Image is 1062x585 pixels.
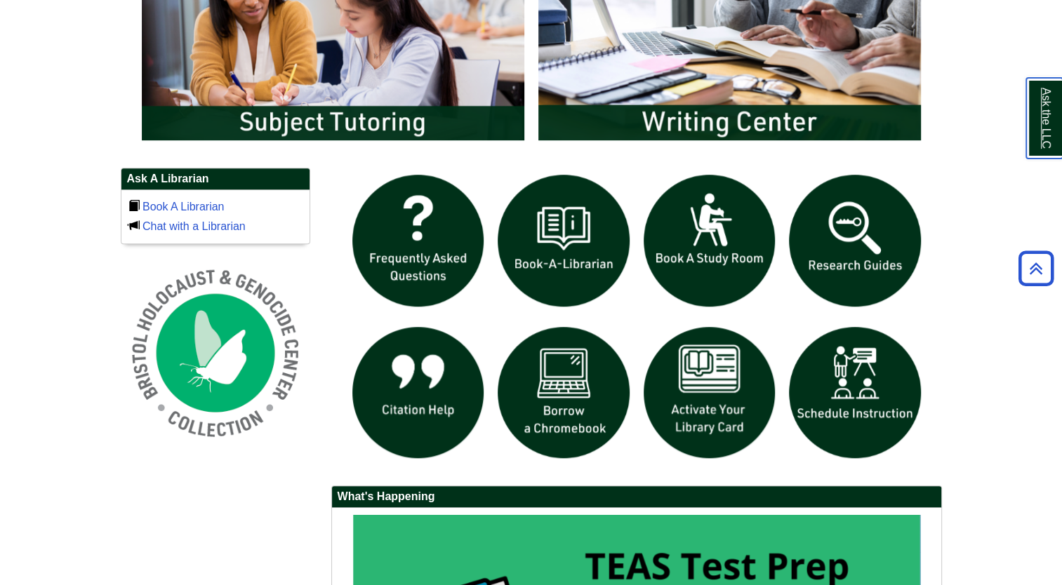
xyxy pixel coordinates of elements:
img: citation help icon links to citation help guide page [345,320,491,466]
h2: What's Happening [332,486,941,508]
div: slideshow [345,168,928,471]
a: Chat with a Librarian [142,220,246,232]
img: book a study room icon links to book a study room web page [637,168,783,314]
a: Back to Top [1014,259,1058,278]
img: activate Library Card icon links to form to activate student ID into library card [637,320,783,466]
img: For faculty. Schedule Library Instruction icon links to form. [782,320,928,466]
h2: Ask A Librarian [121,168,310,190]
img: frequently asked questions [345,168,491,314]
img: Holocaust and Genocide Collection [121,258,310,448]
a: Book A Librarian [142,201,225,213]
img: Research Guides icon links to research guides web page [782,168,928,314]
img: Borrow a chromebook icon links to the borrow a chromebook web page [491,320,637,466]
img: Book a Librarian icon links to book a librarian web page [491,168,637,314]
